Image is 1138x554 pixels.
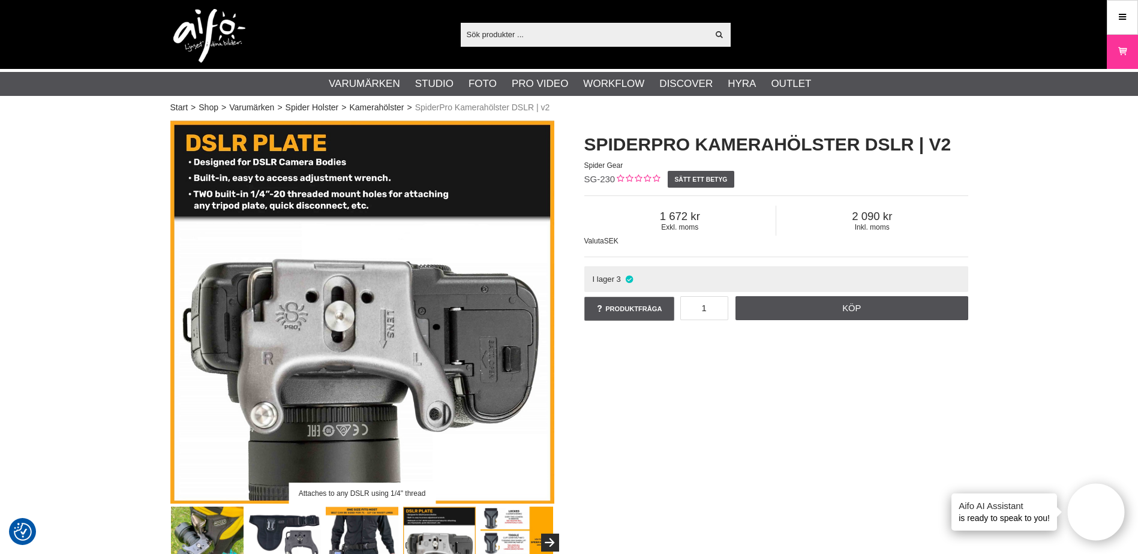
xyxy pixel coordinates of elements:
img: Revisit consent button [14,523,32,541]
i: I lager [624,275,634,284]
img: logo.png [173,9,245,63]
span: > [341,101,346,114]
span: > [407,101,412,114]
a: Köp [735,296,968,320]
span: > [221,101,226,114]
button: Samtyckesinställningar [14,521,32,543]
span: SG-230 [584,174,615,184]
div: Attaches to any DSLR using 1/4" thread [289,483,436,504]
a: Start [170,101,188,114]
a: Kamerahölster [349,101,404,114]
img: SpiderPro Single DSLR Camera System v2 [170,120,554,504]
a: Foto [469,76,497,92]
h4: Aifo AI Assistant [959,499,1050,512]
span: Spider Gear [584,161,623,170]
a: Shop [199,101,218,114]
span: SpiderPro Kamerahölster DSLR | v2 [415,101,550,114]
a: Discover [659,76,713,92]
a: Workflow [583,76,644,92]
span: > [191,101,196,114]
input: Sök produkter ... [461,25,708,43]
a: Outlet [771,76,811,92]
a: Hyra [728,76,756,92]
span: SEK [604,237,618,245]
a: Attaches to any DSLR using 1/4" thread [170,120,554,504]
div: is ready to speak to you! [951,493,1057,531]
h1: SpiderPro Kamerahölster DSLR | v2 [584,132,968,157]
span: Inkl. moms [776,223,968,231]
a: Sätt ett betyg [668,171,734,188]
a: Produktfråga [584,297,674,321]
a: Varumärken [329,76,400,92]
a: Varumärken [229,101,274,114]
a: Pro Video [512,76,568,92]
div: Kundbetyg: 0 [615,173,660,186]
span: I lager [592,275,614,284]
button: Next [541,534,559,552]
span: Valuta [584,237,604,245]
span: > [277,101,282,114]
span: Exkl. moms [584,223,776,231]
span: 3 [617,275,621,284]
a: Spider Holster [286,101,339,114]
span: 1 672 [584,210,776,223]
a: Studio [415,76,454,92]
span: 2 090 [776,210,968,223]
